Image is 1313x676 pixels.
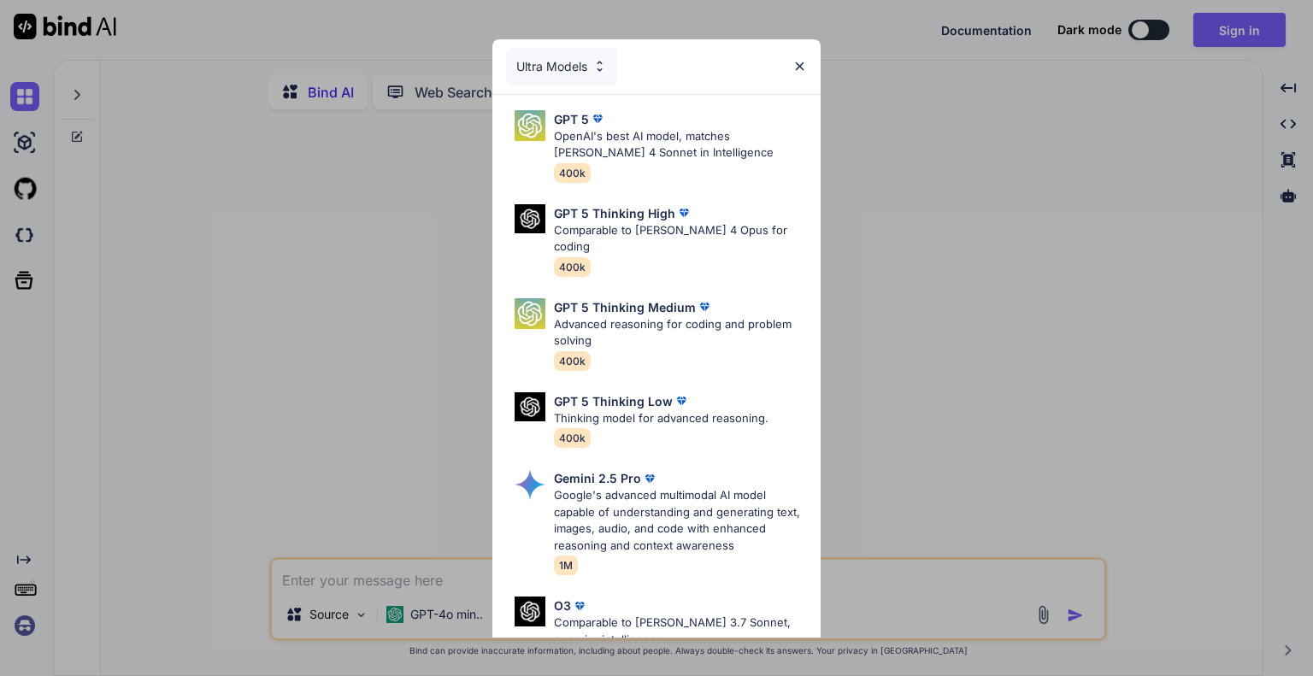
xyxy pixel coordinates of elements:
p: Google's advanced multimodal AI model capable of understanding and generating text, images, audio... [554,487,807,554]
p: GPT 5 Thinking Low [554,392,673,410]
span: 400k [554,428,591,448]
p: GPT 5 [554,110,589,128]
span: 400k [554,351,591,371]
p: O3 [554,597,571,614]
div: Ultra Models [506,48,617,85]
p: Comparable to [PERSON_NAME] 3.7 Sonnet, superior intelligence [554,614,807,648]
p: GPT 5 Thinking High [554,204,675,222]
img: close [792,59,807,73]
img: Pick Models [592,59,607,73]
p: OpenAI's best AI model, matches [PERSON_NAME] 4 Sonnet in Intelligence [554,128,807,162]
span: 1M [554,555,578,575]
img: premium [571,597,588,614]
img: Pick Models [515,392,545,422]
img: Pick Models [515,298,545,329]
p: GPT 5 Thinking Medium [554,298,696,316]
p: Comparable to [PERSON_NAME] 4 Opus for coding [554,222,807,256]
img: Pick Models [515,110,545,141]
img: Pick Models [515,597,545,626]
img: premium [641,470,658,487]
span: 400k [554,163,591,183]
img: premium [589,110,606,127]
span: 400k [554,257,591,277]
img: Pick Models [515,469,545,500]
p: Advanced reasoning for coding and problem solving [554,316,807,350]
img: premium [675,204,692,221]
img: premium [673,392,690,409]
p: Thinking model for advanced reasoning. [554,410,768,427]
img: Pick Models [515,204,545,234]
img: premium [696,298,713,315]
p: Gemini 2.5 Pro [554,469,641,487]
